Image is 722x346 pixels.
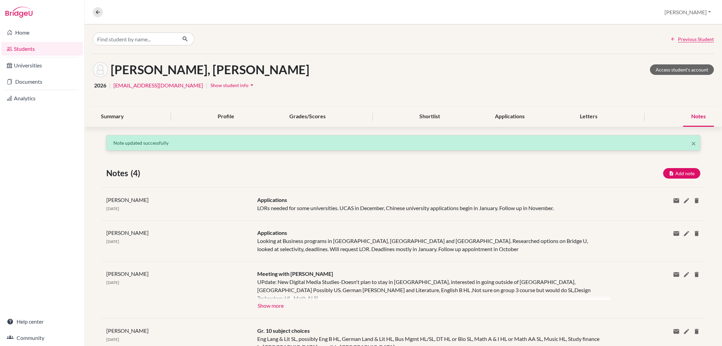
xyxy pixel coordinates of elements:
button: Add note [663,168,700,179]
button: Show student infoarrow_drop_down [210,80,256,90]
span: [DATE] [106,239,119,244]
img: Xiaoqiao Wang's avatar [93,62,108,77]
span: Gr. 10 subject choices [257,327,310,334]
a: Students [1,42,83,56]
a: Community [1,331,83,345]
span: [PERSON_NAME] [106,197,149,203]
span: (4) [131,167,143,179]
a: Help center [1,315,83,328]
span: | [206,81,207,89]
span: [DATE] [106,280,119,285]
span: [PERSON_NAME] [106,327,149,334]
button: Show more [257,300,284,310]
span: × [691,138,696,148]
h1: [PERSON_NAME], [PERSON_NAME] [111,62,309,77]
a: Home [1,26,83,39]
span: | [109,81,111,89]
div: UPdate: New Digital Media Studies-Doesn't plan to stay in [GEOGRAPHIC_DATA], interested in going ... [257,278,599,300]
span: Previous Student [678,36,714,43]
input: Find student by name... [93,33,177,45]
div: LORs needed for some universities. UCAS in December, Chinese university applications begin in Jan... [252,196,605,212]
span: Applications [257,229,287,236]
a: [EMAIL_ADDRESS][DOMAIN_NAME] [113,81,203,89]
div: Letters [572,107,606,127]
div: Profile [210,107,242,127]
div: Grades/Scores [281,107,334,127]
img: Bridge-U [5,7,32,18]
button: [PERSON_NAME] [661,6,714,19]
div: Shortlist [411,107,448,127]
div: Looking at Business programs in [GEOGRAPHIC_DATA], [GEOGRAPHIC_DATA] and [GEOGRAPHIC_DATA]. Resea... [252,229,605,253]
a: Analytics [1,91,83,105]
div: Applications [487,107,533,127]
button: Close [691,139,696,147]
span: [PERSON_NAME] [106,229,149,236]
p: Note updated successfully [113,139,693,146]
span: Meeting with [PERSON_NAME] [257,270,333,277]
a: Documents [1,75,83,88]
i: arrow_drop_down [248,82,255,88]
a: Universities [1,59,83,72]
span: [DATE] [106,206,119,211]
span: [PERSON_NAME] [106,270,149,277]
span: 2026 [94,81,106,89]
span: Notes [106,167,131,179]
span: [DATE] [106,337,119,342]
a: Access student's account [650,64,714,75]
div: Summary [93,107,132,127]
span: Show student info [211,82,248,88]
span: Applications [257,197,287,203]
div: Notes [683,107,714,127]
a: Previous Student [671,36,714,43]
